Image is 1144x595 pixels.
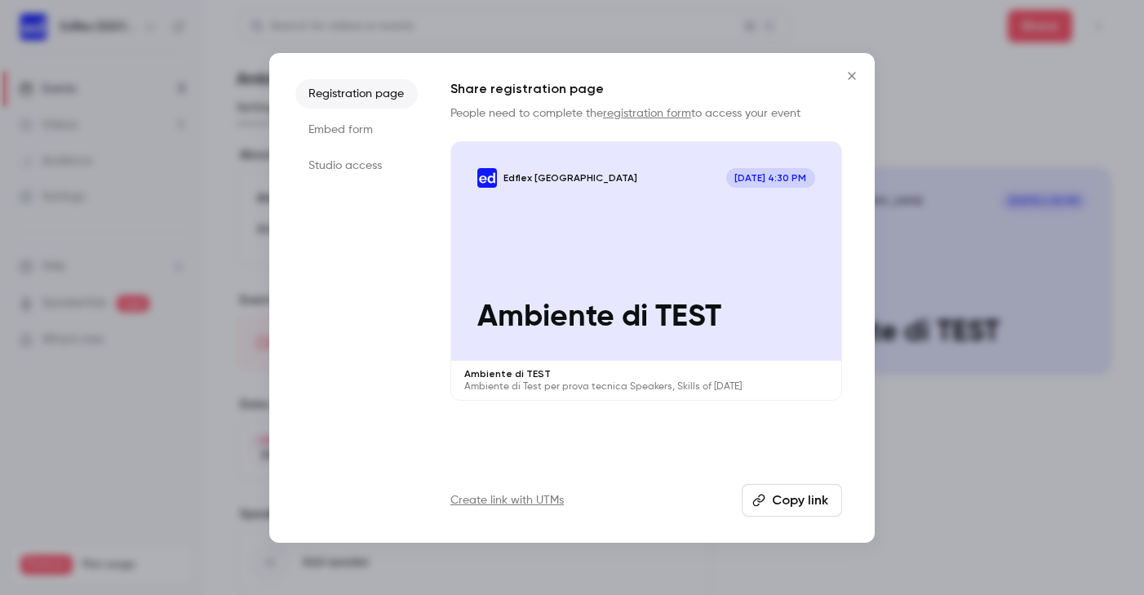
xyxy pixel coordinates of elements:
li: Embed form [295,115,418,144]
p: Ambiente di Test per prova tecnica Speakers, Skills of [DATE] [464,380,828,393]
li: Studio access [295,151,418,180]
button: Close [836,60,868,92]
button: Copy link [742,484,842,517]
p: Edflex [GEOGRAPHIC_DATA] [503,171,637,184]
li: Registration page [295,79,418,109]
p: People need to complete the to access your event [450,105,842,122]
a: registration form [603,108,691,119]
p: Ambiente di TEST [477,300,815,335]
a: Ambiente di TESTEdflex [GEOGRAPHIC_DATA][DATE] 4:30 PMAmbiente di TESTAmbiente di TESTAmbiente di... [450,141,842,402]
a: Create link with UTMs [450,492,564,508]
span: [DATE] 4:30 PM [726,168,815,188]
h1: Share registration page [450,79,842,99]
img: Ambiente di TEST [477,168,497,188]
p: Ambiente di TEST [464,367,828,380]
